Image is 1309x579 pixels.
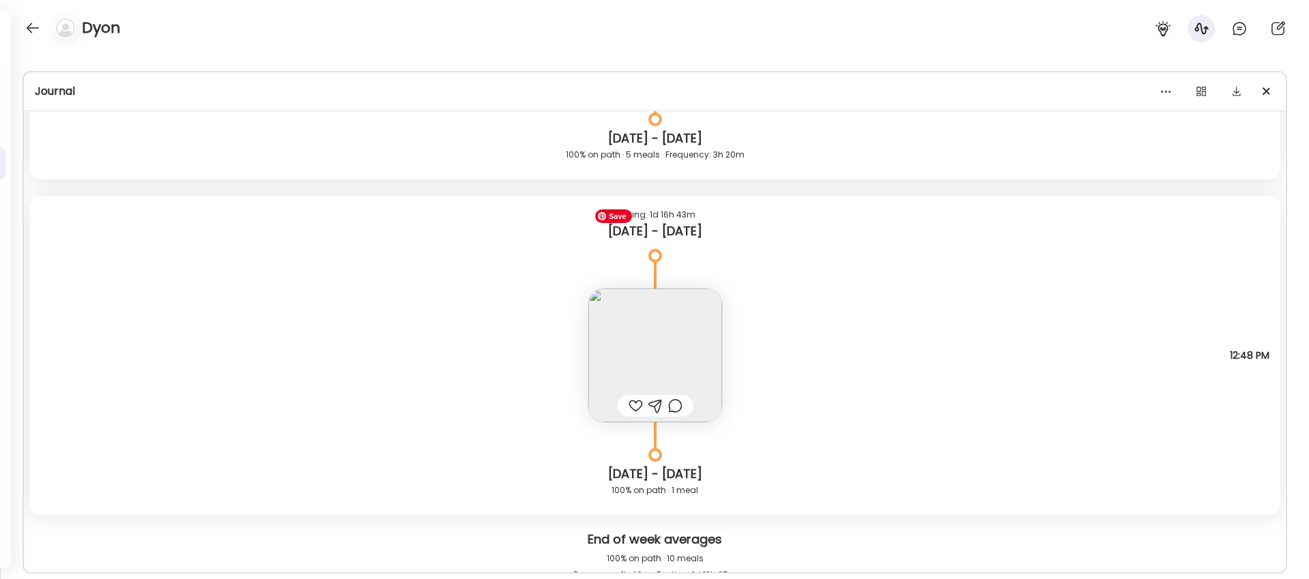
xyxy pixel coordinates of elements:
[40,207,1269,223] div: Fasting: 1d 16h 43m
[40,466,1269,482] div: [DATE] - [DATE]
[35,531,1275,550] div: End of week averages
[40,130,1269,147] div: [DATE] - [DATE]
[35,83,1275,100] div: Journal
[588,288,722,422] img: images%2FTlIgfnJDQVZoxOMizPb88fxbqJH3%2FeZHfryUqNYFujC0jQXRh%2FmMr4ADx2Y03mxbe4w5o7_240
[82,17,121,39] h4: Dyon
[40,482,1269,499] div: 100% on path · 1 meal
[56,18,75,38] img: bg-avatar-default.svg
[40,223,1269,239] div: [DATE] - [DATE]
[595,209,632,223] span: Save
[1230,349,1269,361] span: 12:48 PM
[40,147,1269,163] div: 100% on path · 5 meals · Frequency: 3h 20m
